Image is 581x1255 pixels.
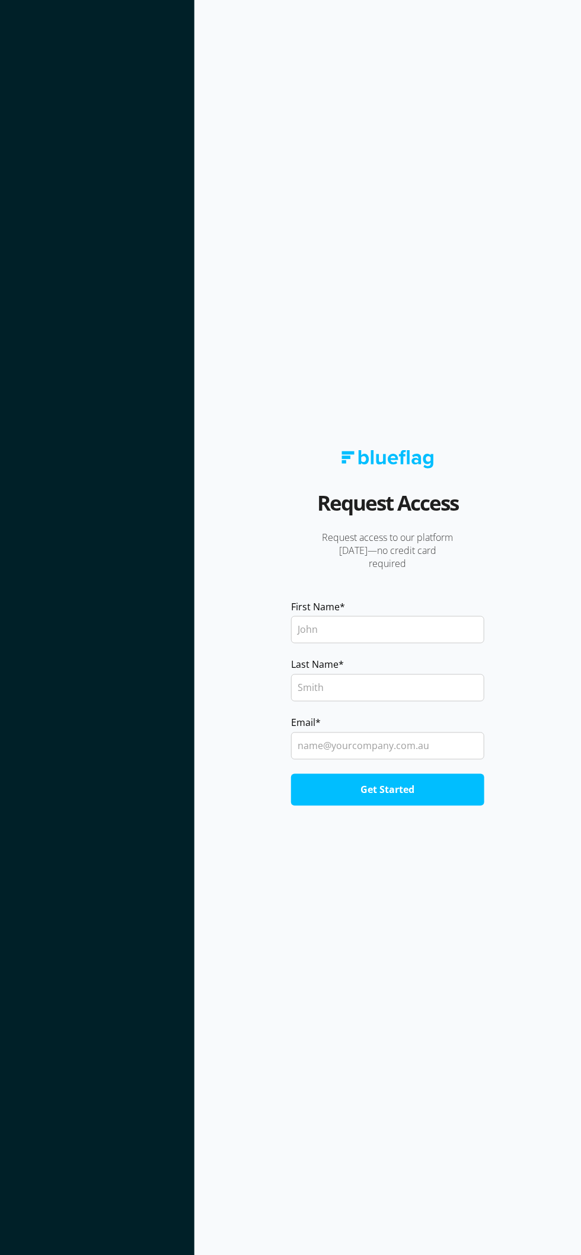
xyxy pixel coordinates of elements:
input: Smith [291,674,484,702]
span: Last Name [291,658,339,672]
input: Get Started [291,774,484,806]
input: name@yourcompany.com.au [291,732,484,760]
span: First Name [291,600,340,614]
span: Email [291,716,315,730]
p: Request access to our platform [DATE]—no credit card required [291,531,484,570]
input: John [291,616,484,644]
img: Blue Flag logo [341,450,434,469]
h2: Request Access [317,486,458,531]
